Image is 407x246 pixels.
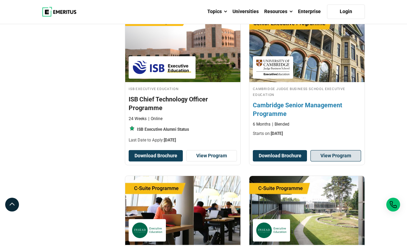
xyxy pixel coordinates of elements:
[129,150,183,162] button: Download Brochure
[186,150,237,162] a: View Program
[256,60,290,75] img: Cambridge Judge Business School Executive Education
[125,13,240,82] img: ISB Chief Technology Officer Programme | Online Leadership Course
[253,86,361,97] h4: Cambridge Judge Business School Executive Education
[271,131,283,136] span: [DATE]
[125,13,240,146] a: Leadership Course by ISB Executive Education - October 4, 2025 ISB Executive Education ISB Execut...
[253,131,361,137] p: Starts on:
[253,101,361,118] h4: Cambridge Senior Management Programme
[137,127,189,132] p: ISB Executive Alumni Status
[249,13,365,140] a: Leadership Course by Cambridge Judge Business School Executive Education - October 12, 2025 Cambr...
[253,150,307,162] button: Download Brochure
[129,116,147,122] p: 24 Weeks
[125,176,240,245] img: INSEAD Chief Operating Officer (COO) Programme | Online Leadership Course
[132,60,192,75] img: ISB Executive Education
[256,223,287,238] img: INSEAD Executive Education
[272,121,289,127] p: Blended
[148,116,162,122] p: Online
[244,10,370,86] img: Cambridge Senior Management Programme | Online Leadership Course
[129,95,237,112] h4: ISB Chief Technology Officer Programme
[253,121,270,127] p: 6 Months
[129,86,237,91] h4: ISB Executive Education
[327,4,365,19] a: Login
[310,150,361,162] a: View Program
[164,138,176,142] span: [DATE]
[129,137,237,143] p: Last Date to Apply:
[132,223,162,238] img: INSEAD Executive Education
[249,176,365,245] img: Chief Strategy Officer (CSO) Programme | Online Strategy and Innovation Course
